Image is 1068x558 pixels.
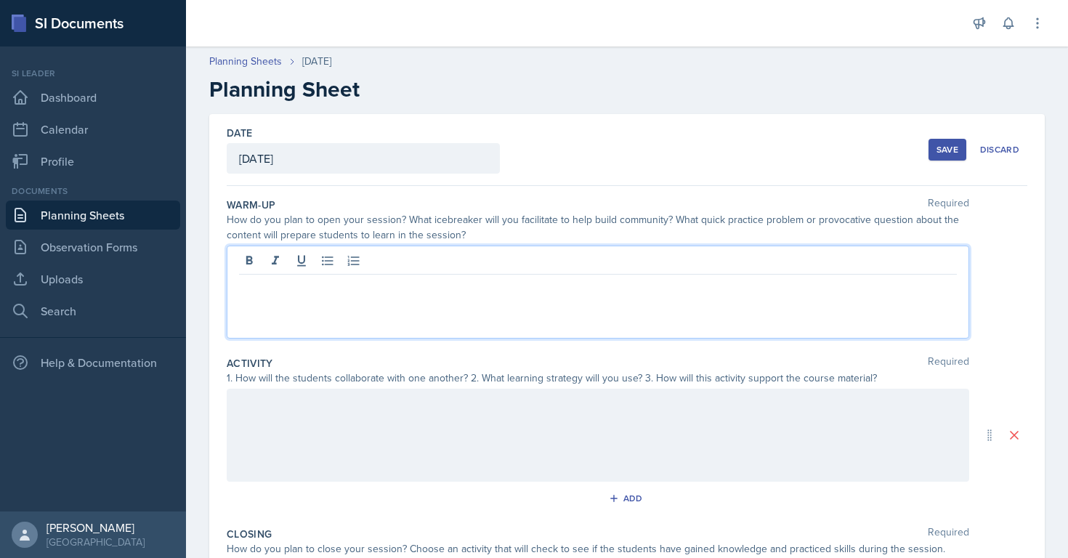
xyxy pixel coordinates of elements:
a: Profile [6,147,180,176]
div: Add [612,493,643,504]
div: Save [936,144,958,155]
a: Uploads [6,264,180,294]
button: Save [929,139,966,161]
a: Dashboard [6,83,180,112]
div: [GEOGRAPHIC_DATA] [46,535,145,549]
a: Calendar [6,115,180,144]
div: [DATE] [302,54,331,69]
span: Required [928,198,969,212]
label: Activity [227,356,273,371]
div: [PERSON_NAME] [46,520,145,535]
a: Planning Sheets [6,201,180,230]
label: Closing [227,527,272,541]
a: Search [6,296,180,325]
div: How do you plan to close your session? Choose an activity that will check to see if the students ... [227,541,969,557]
div: Help & Documentation [6,348,180,377]
div: Si leader [6,67,180,80]
h2: Planning Sheet [209,76,1045,102]
span: Required [928,356,969,371]
a: Planning Sheets [209,54,282,69]
label: Warm-Up [227,198,275,212]
div: Discard [980,144,1019,155]
div: 1. How will the students collaborate with one another? 2. What learning strategy will you use? 3.... [227,371,969,386]
a: Observation Forms [6,232,180,262]
span: Required [928,527,969,541]
div: How do you plan to open your session? What icebreaker will you facilitate to help build community... [227,212,969,243]
div: Documents [6,185,180,198]
label: Date [227,126,252,140]
button: Add [604,488,651,509]
button: Discard [972,139,1027,161]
